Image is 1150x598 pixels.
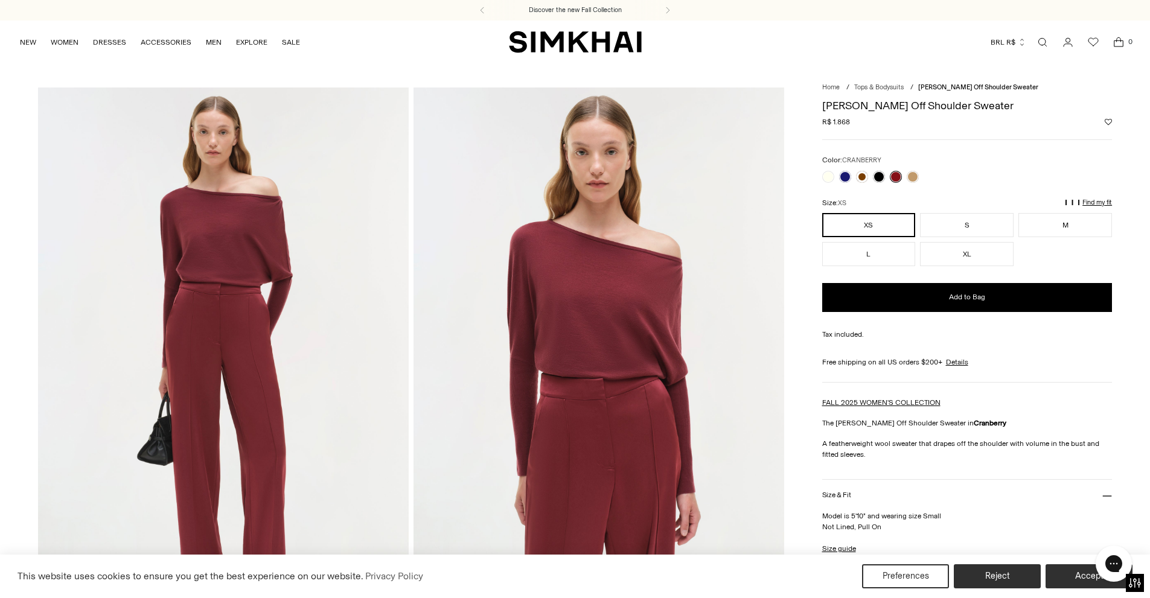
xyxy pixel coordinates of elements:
a: Open search modal [1030,30,1055,54]
a: ACCESSORIES [141,29,191,56]
a: Home [822,83,840,91]
a: EXPLORE [236,29,267,56]
p: The [PERSON_NAME] Off Shoulder Sweater in [822,418,1113,428]
span: This website uses cookies to ensure you get the best experience on our website. [18,570,363,582]
p: A featherweight wool sweater that drapes off the shoulder with volume in the bust and fitted slee... [822,438,1113,460]
button: Reject [954,564,1041,588]
iframe: Gorgias live chat messenger [1090,541,1138,586]
button: Add to Wishlist [1105,118,1112,126]
a: Discover the new Fall Collection [529,5,622,15]
span: XS [838,199,846,207]
label: Size: [822,197,846,209]
a: Tops & Bodysuits [854,83,904,91]
button: XS [822,213,916,237]
h3: Size & Fit [822,491,851,499]
a: SIMKHAI [509,30,642,54]
span: 0 [1125,36,1136,47]
a: SALE [282,29,300,56]
button: XL [920,242,1014,266]
a: MEN [206,29,222,56]
a: Size guide [822,543,856,554]
button: L [822,242,916,266]
a: Privacy Policy (opens in a new tab) [363,567,425,585]
label: Color: [822,154,881,166]
a: WOMEN [51,29,78,56]
div: / [910,83,913,93]
button: Accept [1046,564,1132,588]
p: Model is 5'10" and wearing size Small Not Lined, Pull On [822,511,1113,532]
div: / [846,83,849,93]
a: Wishlist [1081,30,1105,54]
button: BRL R$ [991,29,1026,56]
button: M [1018,213,1112,237]
div: Tax included. [822,329,1113,340]
h1: [PERSON_NAME] Off Shoulder Sweater [822,100,1113,111]
span: [PERSON_NAME] Off Shoulder Sweater [918,83,1038,91]
nav: breadcrumbs [822,83,1113,93]
span: Add to Bag [949,292,985,302]
a: Go to the account page [1056,30,1080,54]
a: FALL 2025 WOMEN'S COLLECTION [822,398,941,407]
strong: Cranberry [974,419,1006,427]
span: R$ 1.868 [822,116,850,127]
div: Free shipping on all US orders $200+ [822,357,1113,367]
a: DRESSES [93,29,126,56]
span: CRANBERRY [842,156,881,164]
button: Add to Bag [822,283,1113,312]
button: S [920,213,1014,237]
a: Details [946,357,968,367]
button: Size & Fit [822,480,1113,511]
a: Open cart modal [1107,30,1131,54]
button: Preferences [862,564,949,588]
a: NEW [20,29,36,56]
